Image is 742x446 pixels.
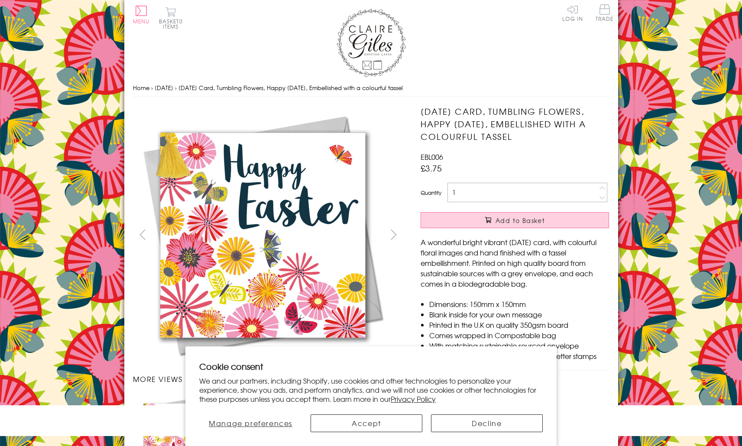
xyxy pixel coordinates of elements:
h3: More views [133,374,404,384]
a: Trade [596,4,614,23]
label: Quantity [421,189,441,197]
button: Accept [311,414,422,432]
button: Add to Basket [421,212,609,228]
span: £3.75 [421,162,442,174]
span: [DATE] Card, Tumbling Flowers, Happy [DATE], Embellished with a colourful tassel [178,84,403,92]
button: Basket0 items [159,7,183,29]
span: › [175,84,177,92]
li: Blank inside for your own message [429,309,609,320]
button: Manage preferences [199,414,302,432]
p: A wonderful bright vibrant [DATE] card, with colourful floral images and hand finished with a tas... [421,237,609,289]
span: Manage preferences [209,418,292,428]
button: next [384,225,403,244]
span: Add to Basket [496,216,545,225]
h2: Cookie consent [199,360,543,372]
a: [DATE] [155,84,173,92]
img: Claire Giles Greetings Cards [337,9,406,77]
a: Home [133,84,149,92]
span: Trade [596,4,614,21]
span: Menu [133,17,150,25]
a: Log In [562,4,583,21]
button: Menu [133,6,150,24]
p: We and our partners, including Shopify, use cookies and other technologies to personalize your ex... [199,376,543,403]
a: Privacy Policy [391,394,436,404]
span: 0 items [163,17,183,30]
span: › [151,84,153,92]
nav: breadcrumbs [133,79,609,97]
h1: [DATE] Card, Tumbling Flowers, Happy [DATE], Embellished with a colourful tassel [421,105,609,142]
button: prev [133,225,152,244]
li: Comes wrapped in Compostable bag [429,330,609,340]
img: Easter Card, Tumbling Flowers, Happy Easter, Embellished with a colourful tassel [403,105,663,365]
li: With matching sustainable sourced envelope [429,340,609,351]
span: EBL006 [421,152,443,162]
button: Decline [431,414,543,432]
li: Printed in the U.K on quality 350gsm board [429,320,609,330]
li: Dimensions: 150mm x 150mm [429,299,609,309]
img: Easter Card, Tumbling Flowers, Happy Easter, Embellished with a colourful tassel [133,105,392,365]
